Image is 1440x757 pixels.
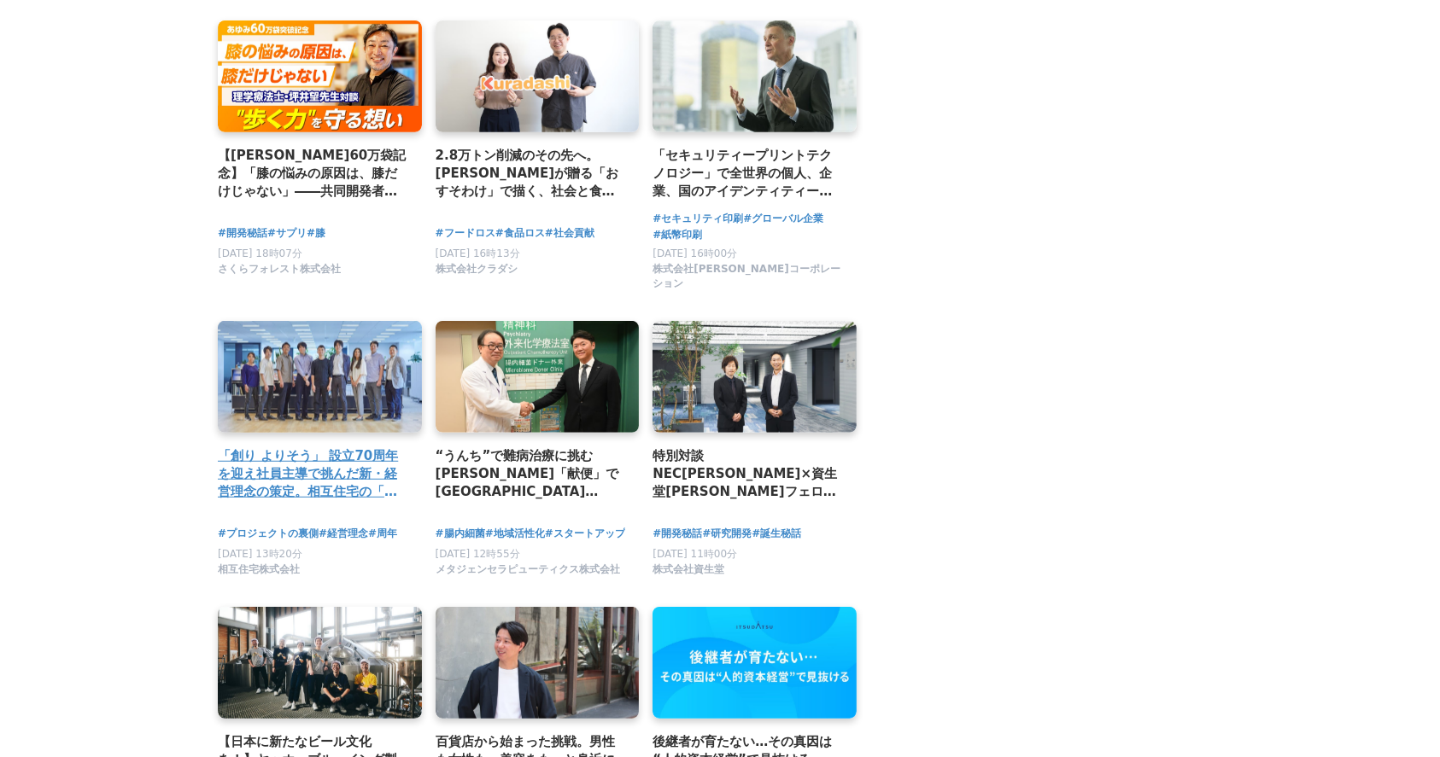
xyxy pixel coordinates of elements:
[218,247,302,259] span: [DATE] 18時07分
[653,227,702,243] a: #紙幣印刷
[545,225,594,242] a: #社会貢献
[436,267,518,279] a: 株式会社クラダシ
[218,526,319,542] a: #プロジェクトの裏側
[545,526,625,542] a: #スタートアップ
[653,262,843,291] span: 株式会社[PERSON_NAME]コーポレーション
[653,247,737,259] span: [DATE] 16時00分
[653,568,724,579] a: 株式会社資生堂
[436,262,518,277] span: 株式会社クラダシ
[653,526,702,542] a: #開発秘話
[436,446,626,502] a: “うんち”で難病治療に挑む [PERSON_NAME]「献便」で[GEOGRAPHIC_DATA][PERSON_NAME][GEOGRAPHIC_DATA]から広がる「健康のおすそ分け」
[267,225,307,242] a: #サプリ
[218,562,300,577] span: 相互住宅株式会社
[436,568,620,579] a: メタジェンセラピューティクス株式会社
[752,526,801,542] a: #誕生秘話
[653,446,843,502] a: 特別対談NEC[PERSON_NAME]×資生堂[PERSON_NAME]フェロー 顔認証と化粧品、「顔」研究の世界の頂点から見える[PERSON_NAME] ～骨格や瞳、変化しない顔と たるみ...
[307,225,325,242] a: #膝
[653,146,843,201] a: 「セキュリティープリントテクノロジー」で全世界の個⼈、企業、国のアイデンティティーを守ることに貢献
[218,262,341,277] span: さくらフォレスト株式会社
[653,562,724,577] span: 株式会社資生堂
[319,526,368,542] a: #経営理念
[653,282,843,294] a: 株式会社[PERSON_NAME]コーポレーション
[436,562,620,577] span: メタジェンセラピューティクス株式会社
[218,568,300,579] a: 相互住宅株式会社
[218,548,302,560] span: [DATE] 13時20分
[653,211,743,227] a: #セキュリティ印刷
[653,548,737,560] span: [DATE] 11時00分
[436,247,520,259] span: [DATE] 16時13分
[702,526,752,542] a: #研究開発
[485,526,545,542] a: #地域活性化
[495,225,545,242] a: #食品ロス
[436,548,520,560] span: [DATE] 12時55分
[436,526,485,542] a: #腸内細菌
[436,225,495,242] a: #フードロス
[436,146,626,201] a: 2.8万トン削減のその先へ。[PERSON_NAME]が贈る「おすそわけ」で描く、社会と食の新たな循環
[218,146,408,201] a: 【[PERSON_NAME]60万袋記念】「膝の悩みの原因は、膝だけじゃない」――共同開発者・[PERSON_NAME]先生と語る、"歩く力"を守る想い【共同開発者対談】
[743,211,823,227] a: #グローバル企業
[218,225,267,242] a: #開発秘話
[218,267,341,279] a: さくらフォレスト株式会社
[218,446,408,502] a: 「創り よりそう」 設立70周年を迎え社員主導で挑んだ新・経営理念の策定。相互住宅の「これまで」と「これから」に込められた全社員の想い。
[368,526,397,542] a: #周年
